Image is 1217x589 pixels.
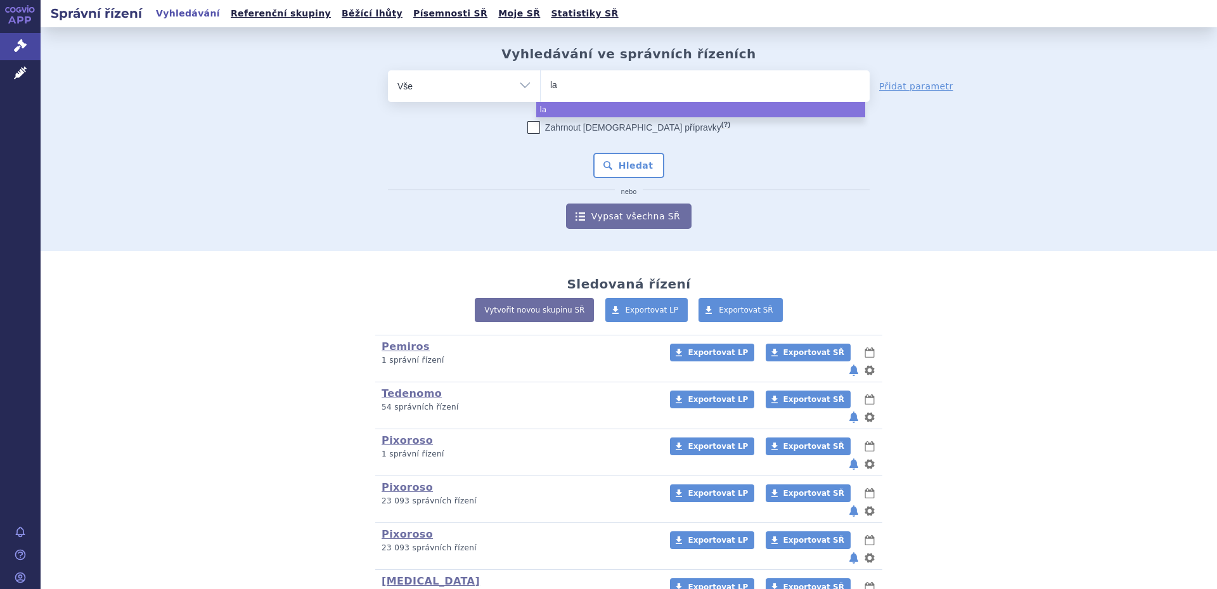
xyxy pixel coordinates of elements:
a: Vyhledávání [152,5,224,22]
button: nastavení [863,410,876,425]
button: lhůty [863,345,876,360]
span: Exportovat SŘ [783,489,844,498]
a: Písemnosti SŘ [409,5,491,22]
span: Exportovat SŘ [783,395,844,404]
span: Exportovat LP [688,489,748,498]
a: Referenční skupiny [227,5,335,22]
a: Pixoroso [382,481,433,493]
button: notifikace [847,363,860,378]
a: Exportovat SŘ [766,437,851,455]
span: Exportovat SŘ [783,536,844,545]
button: notifikace [847,410,860,425]
a: Exportovat SŘ [766,391,851,408]
span: Exportovat SŘ [719,306,773,314]
button: nastavení [863,503,876,519]
button: lhůty [863,392,876,407]
li: la [536,102,865,117]
a: Pemiros [382,340,430,353]
button: nastavení [863,456,876,472]
a: Exportovat SŘ [766,344,851,361]
a: Statistiky SŘ [547,5,622,22]
span: Exportovat LP [688,442,748,451]
span: Exportovat SŘ [783,348,844,357]
p: 1 správní řízení [382,449,654,460]
a: Exportovat LP [670,484,754,502]
a: Přidat parametr [879,80,953,93]
a: Exportovat LP [605,298,688,322]
span: Exportovat LP [626,306,679,314]
h2: Sledovaná řízení [567,276,690,292]
p: 54 správních řízení [382,402,654,413]
a: Vytvořit novou skupinu SŘ [475,298,594,322]
i: nebo [615,188,643,196]
button: lhůty [863,533,876,548]
a: Tedenomo [382,387,442,399]
a: Exportovat SŘ [766,531,851,549]
h2: Vyhledávání ve správních řízeních [501,46,756,61]
button: notifikace [847,456,860,472]
label: Zahrnout [DEMOGRAPHIC_DATA] přípravky [527,121,730,134]
a: Exportovat SŘ [699,298,783,322]
span: Exportovat SŘ [783,442,844,451]
a: Pixoroso [382,528,433,540]
a: Vypsat všechna SŘ [566,204,692,229]
p: 23 093 správních řízení [382,543,654,553]
a: Exportovat LP [670,344,754,361]
button: nastavení [863,550,876,566]
span: Exportovat LP [688,536,748,545]
a: Exportovat LP [670,437,754,455]
span: Exportovat LP [688,395,748,404]
a: Běžící lhůty [338,5,406,22]
a: Moje SŘ [494,5,544,22]
h2: Správní řízení [41,4,152,22]
button: lhůty [863,486,876,501]
p: 23 093 správních řízení [382,496,654,507]
button: notifikace [847,503,860,519]
a: Exportovat LP [670,531,754,549]
a: Pixoroso [382,434,433,446]
span: Exportovat LP [688,348,748,357]
a: Exportovat SŘ [766,484,851,502]
abbr: (?) [721,120,730,129]
button: Hledat [593,153,665,178]
a: Exportovat LP [670,391,754,408]
p: 1 správní řízení [382,355,654,366]
button: notifikace [847,550,860,566]
button: lhůty [863,439,876,454]
button: nastavení [863,363,876,378]
a: [MEDICAL_DATA] [382,575,480,587]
